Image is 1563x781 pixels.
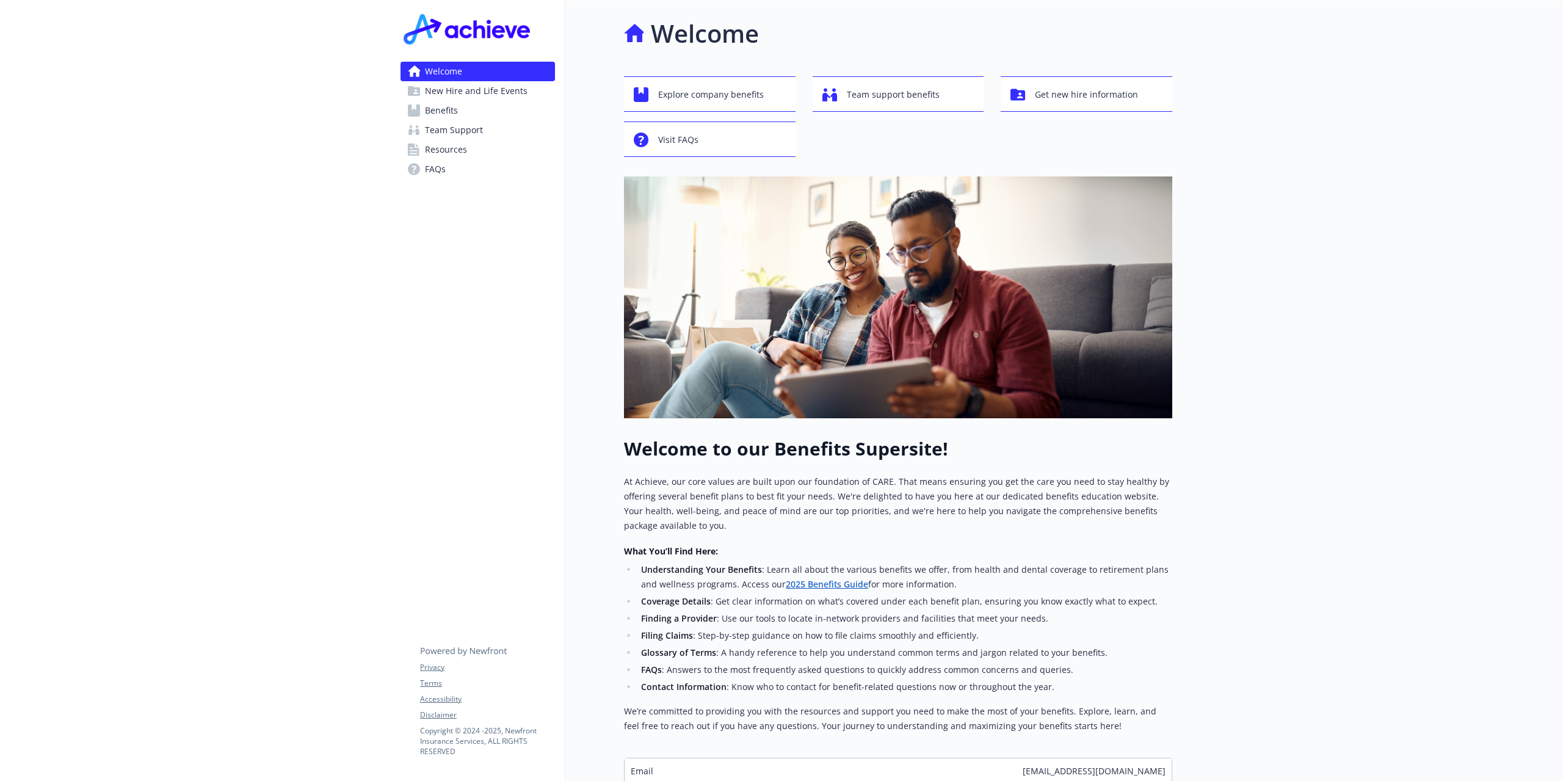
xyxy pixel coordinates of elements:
span: New Hire and Life Events [425,81,528,101]
a: Privacy [420,662,554,673]
a: Accessibility [420,694,554,705]
img: overview page banner [624,176,1172,418]
a: Welcome [401,62,555,81]
li: : Step-by-step guidance on how to file claims smoothly and efficiently. [637,628,1172,643]
span: Welcome [425,62,462,81]
h1: Welcome [651,15,759,52]
strong: Glossary of Terms [641,647,716,658]
span: Benefits [425,101,458,120]
span: [EMAIL_ADDRESS][DOMAIN_NAME] [1023,765,1166,777]
strong: Filing Claims [641,630,693,641]
button: Explore company benefits [624,76,796,112]
li: : A handy reference to help you understand common terms and jargon related to your benefits. [637,645,1172,660]
li: : Learn all about the various benefits we offer, from health and dental coverage to retirement pl... [637,562,1172,592]
span: Team support benefits [847,83,940,106]
li: : Know who to contact for benefit-related questions now or throughout the year. [637,680,1172,694]
strong: Coverage Details [641,595,711,607]
li: : Get clear information on what’s covered under each benefit plan, ensuring you know exactly what... [637,594,1172,609]
li: : Answers to the most frequently asked questions to quickly address common concerns and queries. [637,663,1172,677]
h1: Welcome to our Benefits Supersite! [624,438,1172,460]
a: Resources [401,140,555,159]
a: New Hire and Life Events [401,81,555,101]
span: Get new hire information [1035,83,1138,106]
a: Disclaimer [420,710,554,721]
span: Resources [425,140,467,159]
button: Visit FAQs [624,122,796,157]
li: : Use our tools to locate in-network providers and facilities that meet your needs. [637,611,1172,626]
strong: Understanding Your Benefits [641,564,762,575]
strong: Contact Information [641,681,727,692]
button: Get new hire information [1001,76,1172,112]
a: Team Support [401,120,555,140]
a: Benefits [401,101,555,120]
span: Visit FAQs [658,128,698,151]
p: Copyright © 2024 - 2025 , Newfront Insurance Services, ALL RIGHTS RESERVED [420,725,554,757]
span: Email [631,765,653,777]
p: We’re committed to providing you with the resources and support you need to make the most of your... [624,704,1172,733]
span: Explore company benefits [658,83,764,106]
strong: FAQs [641,664,662,675]
strong: Finding a Provider [641,612,717,624]
span: Team Support [425,120,483,140]
strong: What You’ll Find Here: [624,545,718,557]
a: FAQs [401,159,555,179]
button: Team support benefits [813,76,984,112]
a: 2025 Benefits Guide [786,578,868,590]
a: Terms [420,678,554,689]
span: FAQs [425,159,446,179]
p: At Achieve, our core values are built upon our foundation of CARE. That means ensuring you get th... [624,474,1172,533]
